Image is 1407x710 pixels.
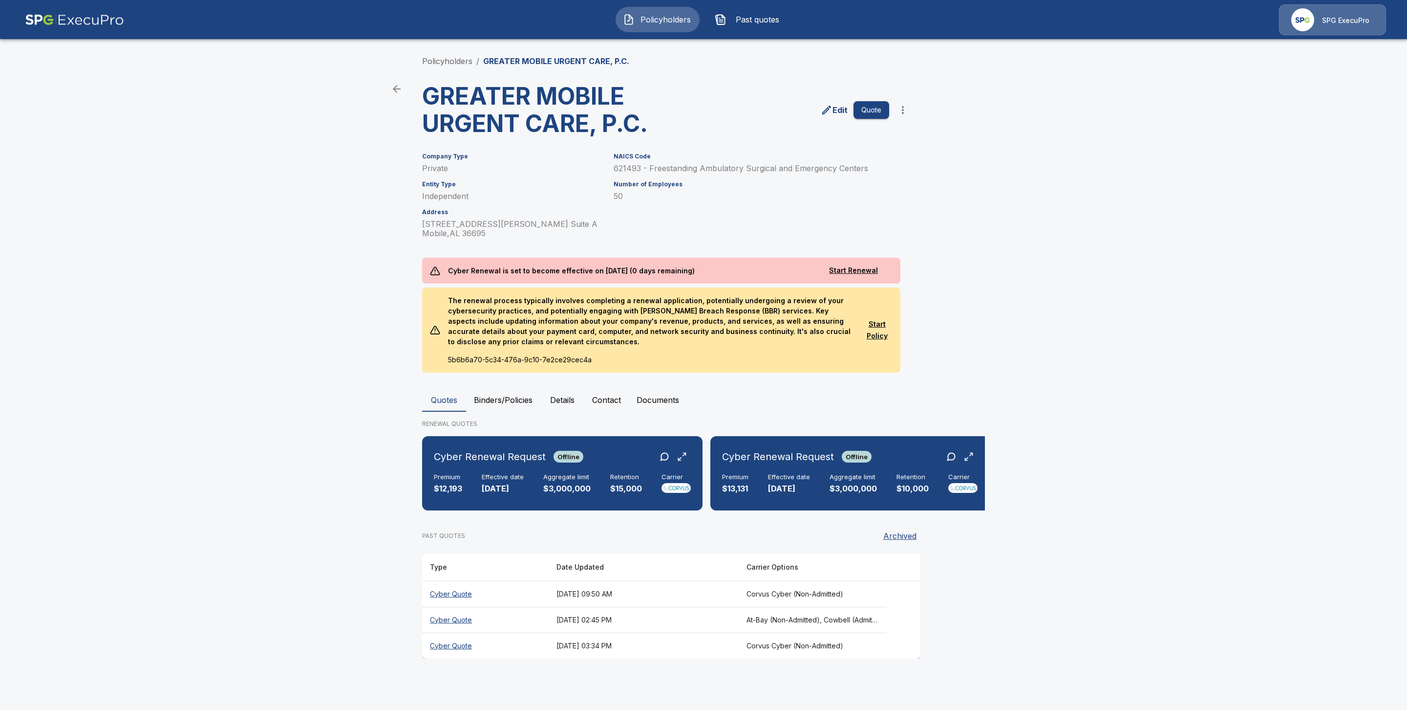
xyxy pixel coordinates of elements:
[715,14,726,25] img: Past quotes Icon
[739,581,887,607] th: Corvus Cyber (Non-Admitted)
[422,56,472,66] a: Policyholders
[25,4,124,35] img: AA Logo
[422,607,549,633] th: Cyber Quote
[434,449,546,465] h6: Cyber Renewal Request
[543,473,591,481] h6: Aggregate limit
[896,483,929,494] p: $10,000
[842,453,872,461] span: Offline
[422,388,985,412] div: policyholder tabs
[616,7,700,32] button: Policyholders IconPolicyholders
[422,83,663,137] h3: GREATER MOBILE URGENT CARE, P.C.
[422,209,602,216] h6: Address
[554,453,583,461] span: Offline
[948,483,978,493] img: Carrier
[1279,4,1386,35] a: Agency IconSPG ExecuPro
[422,153,602,160] h6: Company Type
[814,262,893,280] button: Start Renewal
[549,554,739,581] th: Date Updated
[482,473,524,481] h6: Effective date
[614,164,889,173] p: 621493 - Freestanding Ambulatory Surgical and Emergency Centers
[440,355,861,373] p: 5b6b6a70-5c34-476a-9c10-7e2ce29cec4a
[639,14,692,25] span: Policyholders
[422,164,602,173] p: Private
[422,55,629,67] nav: breadcrumb
[434,473,462,481] h6: Premium
[830,483,877,494] p: $3,000,000
[853,101,889,119] button: Quote
[1322,16,1369,25] p: SPG ExecuPro
[422,554,920,659] table: responsive table
[422,554,549,581] th: Type
[879,526,920,546] button: Archived
[440,288,861,355] p: The renewal process typically involves completing a renewal application, potentially undergoing a...
[476,55,479,67] li: /
[768,483,810,494] p: [DATE]
[629,388,687,412] button: Documents
[722,473,748,481] h6: Premium
[722,449,834,465] h6: Cyber Renewal Request
[768,473,810,481] h6: Effective date
[610,483,642,494] p: $15,000
[387,79,406,99] a: back
[483,55,629,67] p: GREATER MOBILE URGENT CARE, P.C.
[614,192,889,201] p: 50
[819,102,850,118] a: edit
[739,633,887,659] th: Corvus Cyber (Non-Admitted)
[584,388,629,412] button: Contact
[422,633,549,659] th: Cyber Quote
[893,100,913,120] button: more
[540,388,584,412] button: Details
[739,554,887,581] th: Carrier Options
[830,473,877,481] h6: Aggregate limit
[549,607,739,633] th: [DATE] 02:45 PM
[896,473,929,481] h6: Retention
[707,7,791,32] button: Past quotes IconPast quotes
[861,315,893,345] button: Start Policy
[614,153,889,160] h6: NAICS Code
[832,104,848,116] p: Edit
[422,532,465,540] p: PAST QUOTES
[948,473,978,481] h6: Carrier
[422,192,602,201] p: Independent
[1291,8,1314,31] img: Agency Icon
[661,473,691,481] h6: Carrier
[434,483,462,494] p: $12,193
[614,181,889,188] h6: Number of Employees
[549,633,739,659] th: [DATE] 03:34 PM
[543,483,591,494] p: $3,000,000
[623,14,635,25] img: Policyholders Icon
[739,607,887,633] th: At-Bay (Non-Admitted), Cowbell (Admitted), Tokio Marine TMHCC (Non-Admitted), Beazley, Elpha (Non...
[422,581,549,607] th: Cyber Quote
[722,483,748,494] p: $13,131
[730,14,784,25] span: Past quotes
[610,473,642,481] h6: Retention
[422,181,602,188] h6: Entity Type
[440,258,703,284] p: Cyber Renewal is set to become effective on [DATE] (0 days remaining)
[422,220,602,238] p: [STREET_ADDRESS][PERSON_NAME] Suite A Mobile , AL 36695
[549,581,739,607] th: [DATE] 09:50 AM
[661,483,691,493] img: Carrier
[466,388,540,412] button: Binders/Policies
[482,483,524,494] p: [DATE]
[422,420,985,428] p: RENEWAL QUOTES
[422,388,466,412] button: Quotes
